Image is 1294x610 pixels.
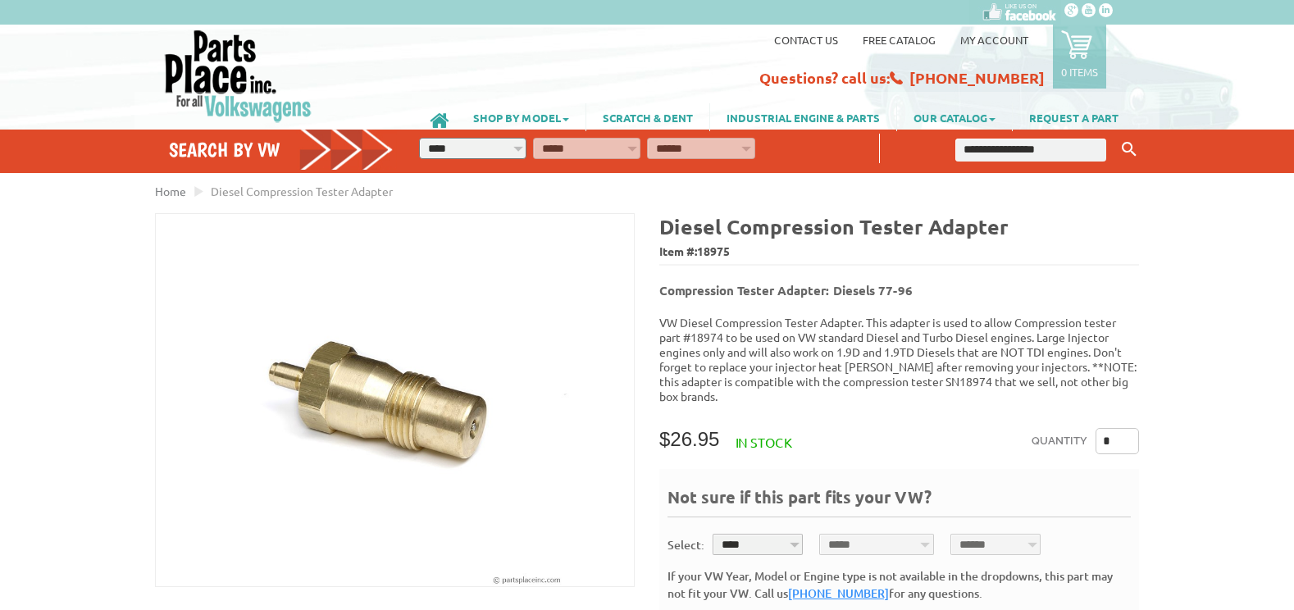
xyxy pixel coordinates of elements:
[586,103,709,131] a: SCRATCH & DENT
[697,244,730,258] span: 18975
[774,33,838,47] a: Contact us
[1053,25,1106,89] a: 0 items
[155,184,186,198] a: Home
[736,434,792,450] span: In stock
[156,214,634,586] img: Diesel Compression Tester Adapter
[659,213,1009,239] b: Diesel Compression Tester Adapter
[710,103,896,131] a: INDUSTRIAL ENGINE & PARTS
[659,282,913,298] b: Compression Tester Adapter: Diesels 77-96
[1061,65,1098,79] p: 0 items
[659,315,1139,403] p: VW Diesel Compression Tester Adapter. This adapter is used to allow Compression tester part #1897...
[659,240,1139,264] span: Item #:
[668,485,1131,517] div: Not sure if this part fits your VW?
[163,29,313,123] img: Parts Place Inc!
[960,33,1028,47] a: My Account
[668,567,1131,602] div: If your VW Year, Model or Engine type is not available in the dropdowns, this part may not fit yo...
[788,585,889,601] a: [PHONE_NUMBER]
[211,184,393,198] span: Diesel Compression Tester Adapter
[897,103,1012,131] a: OUR CATALOG
[169,138,394,162] h4: Search by VW
[1117,136,1141,163] button: Keyword Search
[659,428,719,450] span: $26.95
[1032,428,1087,454] label: Quantity
[863,33,936,47] a: Free Catalog
[457,103,585,131] a: SHOP BY MODEL
[668,536,704,553] div: Select:
[1013,103,1135,131] a: REQUEST A PART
